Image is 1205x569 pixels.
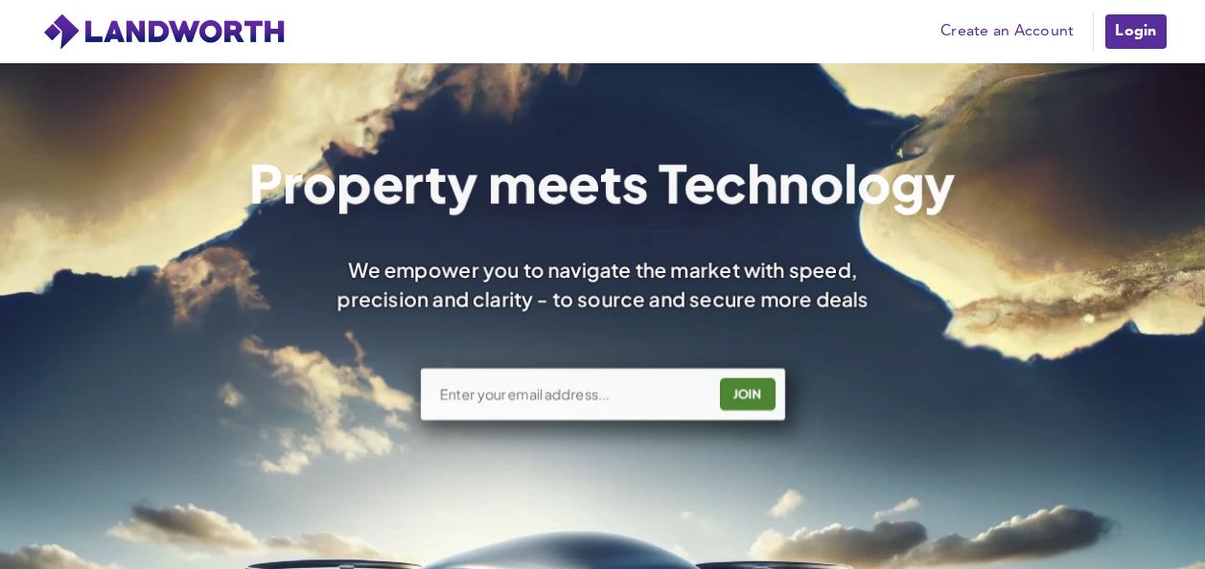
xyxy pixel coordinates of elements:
div: JOIN [725,378,769,409]
div: We empower you to navigate the market with speed, precision and clarity - to source and secure mo... [311,255,893,314]
a: Create an Account [931,17,1083,46]
input: Enter your email address... [437,385,705,404]
h1: Property meets Technology [249,157,956,209]
a: Login [1103,12,1168,51]
button: JOIN [719,377,775,410]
